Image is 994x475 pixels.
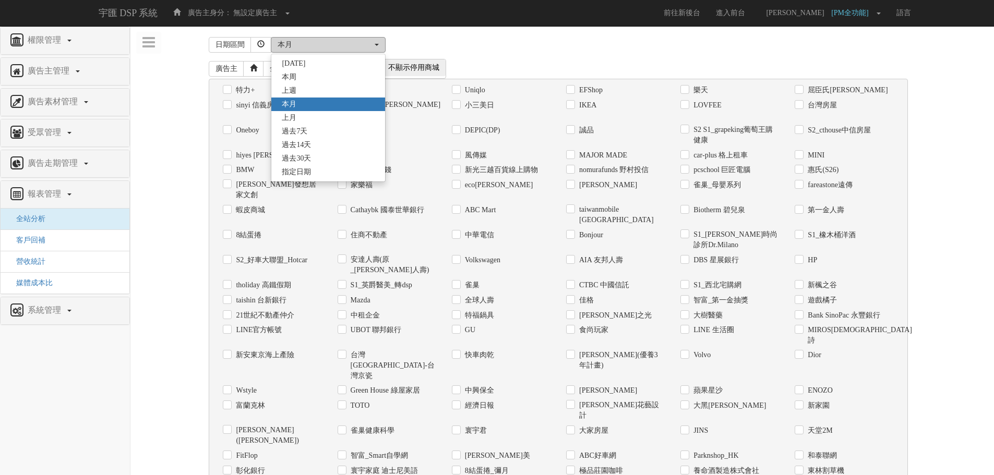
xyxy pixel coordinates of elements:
label: 21世紀不動產仲介 [233,310,294,321]
label: 風傳媒 [462,150,487,161]
label: hiyes [PERSON_NAME] [233,150,311,161]
label: 雀巢 [462,280,480,290]
label: 全球人壽 [462,295,494,306]
label: [PERSON_NAME] [577,180,637,190]
a: 廣告走期管理 [8,155,122,172]
span: 本月 [282,99,296,109]
label: tholiday 高鐵假期 [233,280,291,290]
label: S2_cthouse中信房屋 [805,125,871,136]
label: MAJOR MADE [577,150,627,161]
span: 上月 [282,113,296,123]
label: ENOZO [805,385,832,396]
button: 本月 [271,37,386,53]
a: 報表管理 [8,186,122,203]
a: 系統管理 [8,302,122,319]
label: 中華電信 [462,230,494,240]
label: 特福鍋具 [462,310,494,321]
span: 過去7天 [282,126,307,137]
label: 新光三越百貨線上購物 [462,165,538,175]
span: 廣告主管理 [25,66,75,75]
label: S2 S1_grapeking葡萄王購健康 [691,125,779,145]
label: [PERSON_NAME]之光 [577,310,652,321]
label: Biotherm 碧兒泉 [691,205,745,215]
label: 台灣房屋 [805,100,837,111]
label: Parknshop_HK [691,450,738,461]
label: Oneboy [233,125,259,136]
label: ABC好車網 [577,450,616,461]
label: nomurafunds 野村投信 [577,165,649,175]
label: car-plus 格上租車 [691,150,748,161]
label: Volvo [691,350,711,360]
span: 廣告主身分： [188,9,232,17]
label: EFShop [577,85,603,95]
label: IKEA [577,100,596,111]
label: 8結蛋捲 [233,230,261,240]
label: Mazda [348,295,370,306]
label: 大家房屋 [577,425,608,436]
label: Uniqlo [462,85,485,95]
label: 第一金人壽 [805,205,844,215]
label: S1_西北宅購網 [691,280,741,290]
label: [PERSON_NAME] [577,385,637,396]
label: LOVFEE [691,100,722,111]
label: 特力+ [233,85,255,95]
label: 食尚玩家 [577,325,608,335]
a: 受眾管理 [8,125,122,141]
span: 廣告素材管理 [25,97,83,106]
label: LINE官方帳號 [233,325,282,335]
label: LINE 生活圈 [691,325,734,335]
label: 遊戲橘子 [805,295,837,306]
span: 無設定廣告主 [233,9,277,17]
a: 全選 [263,61,291,77]
label: 新家園 [805,400,830,411]
label: 和泰聯網 [805,450,837,461]
label: S2_好車大聯盟_Hotcar [233,255,307,265]
label: MIROS[DEMOGRAPHIC_DATA]詩 [805,325,893,346]
span: 過去14天 [282,140,311,150]
a: 媒體成本比 [8,279,53,287]
label: sinyi 信義房屋 [233,100,281,111]
label: eco[PERSON_NAME] [462,180,533,190]
label: 智富_Smart自學網 [348,450,408,461]
label: 天堂2M [805,425,832,436]
span: 本周 [282,72,296,82]
label: S1_英爵醫美_轉dsp [348,280,412,290]
label: CTBC 中國信託 [577,280,629,290]
label: fareastone遠傳 [805,180,853,190]
label: 雀巢_母嬰系列 [691,180,741,190]
label: 中興保全 [462,385,494,396]
span: [DATE] [282,58,305,69]
label: JINS [691,425,708,436]
span: 指定日期 [282,167,311,177]
label: 佳格 [577,295,594,306]
label: GU [462,325,475,335]
label: FitFlop [233,450,257,461]
label: DEPIC(DP) [462,125,500,136]
label: 大樹醫藥 [691,310,723,321]
label: taiwanmobile [GEOGRAPHIC_DATA] [577,204,665,225]
a: 全站分析 [8,215,45,223]
label: S2_Brands[PERSON_NAME]氏 [348,100,436,120]
label: 新安東京海上產險 [233,350,294,360]
label: [PERSON_NAME]花藝設計 [577,400,665,421]
span: 廣告走期管理 [25,159,83,167]
label: pcschool 巨匠電腦 [691,165,750,175]
label: AIA 友邦人壽 [577,255,623,265]
label: 新楓之谷 [805,280,837,290]
label: 蝦皮商城 [233,205,265,215]
label: 經濟日報 [462,400,494,411]
label: BMW [233,165,254,175]
a: 營收統計 [8,258,45,265]
label: Bank SinoPac 永豐銀行 [805,310,880,321]
label: HP [805,255,817,265]
label: 智富_第一金抽獎 [691,295,748,306]
label: 台灣[GEOGRAPHIC_DATA]-台灣京瓷 [348,350,436,381]
label: S1_[PERSON_NAME]時尚診所Dr.Milano [691,229,779,250]
span: 上週 [282,86,296,96]
span: 報表管理 [25,189,66,198]
span: 權限管理 [25,35,66,44]
span: 不顯示停用商城 [382,59,446,76]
